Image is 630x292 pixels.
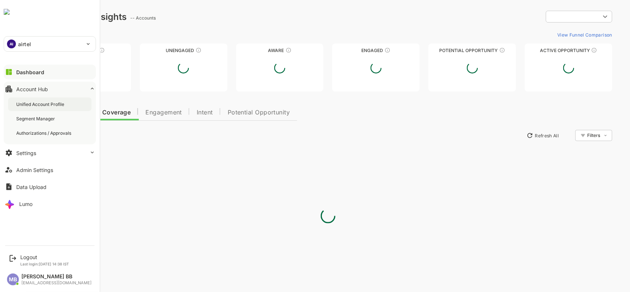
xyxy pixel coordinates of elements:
span: Intent [171,110,187,116]
button: Account Hub [4,82,96,96]
div: These accounts have open opportunities which might be at any of the Sales Stages [565,47,571,53]
button: Settings [4,145,96,160]
div: [EMAIL_ADDRESS][DOMAIN_NAME] [21,281,92,285]
div: Data Upload [16,184,47,190]
div: Dashboard Insights [18,11,101,22]
div: Account Hub [16,86,48,92]
div: Filters [561,133,575,138]
span: Data Quality and Coverage [25,110,105,116]
div: These accounts have just entered the buying cycle and need further nurturing [260,47,266,53]
p: Last login: [DATE] 14:38 IST [20,262,69,266]
div: These accounts have not been engaged with for a defined time period [73,47,79,53]
div: Admin Settings [16,167,53,173]
div: Engaged [306,48,394,53]
div: Segment Manager [16,116,56,122]
div: These accounts are MQAs and can be passed on to Inside Sales [474,47,479,53]
div: Potential Opportunity [403,48,490,53]
img: undefinedjpg [4,9,10,15]
div: MB [7,274,19,285]
div: Filters [561,129,586,142]
span: Potential Opportunity [202,110,264,116]
div: These accounts are warm, further nurturing would qualify them to MQAs [359,47,365,53]
button: Lumo [4,196,96,211]
div: AI [7,39,16,48]
div: Authorizations / Approvals [16,130,73,136]
ag: -- Accounts [104,15,132,21]
div: Active Opportunity [499,48,586,53]
div: [PERSON_NAME] BB [21,274,92,280]
div: These accounts have not shown enough engagement and need nurturing [170,47,176,53]
div: ​ [520,10,586,23]
div: Dashboard [16,69,44,75]
button: Admin Settings [4,162,96,177]
div: AIairtel [4,37,96,51]
button: View Funnel Comparison [529,29,586,41]
div: Unengaged [114,48,202,53]
div: Logout [20,254,69,260]
button: New Insights [18,129,72,142]
span: Engagement [120,110,156,116]
div: Aware [210,48,298,53]
div: Settings [16,150,36,156]
div: Unified Account Profile [16,101,66,107]
button: Dashboard [4,65,96,79]
button: Refresh All [498,130,536,141]
div: Lumo [19,201,32,207]
button: Data Upload [4,179,96,194]
p: airtel [18,40,31,48]
div: Unreached [18,48,105,53]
